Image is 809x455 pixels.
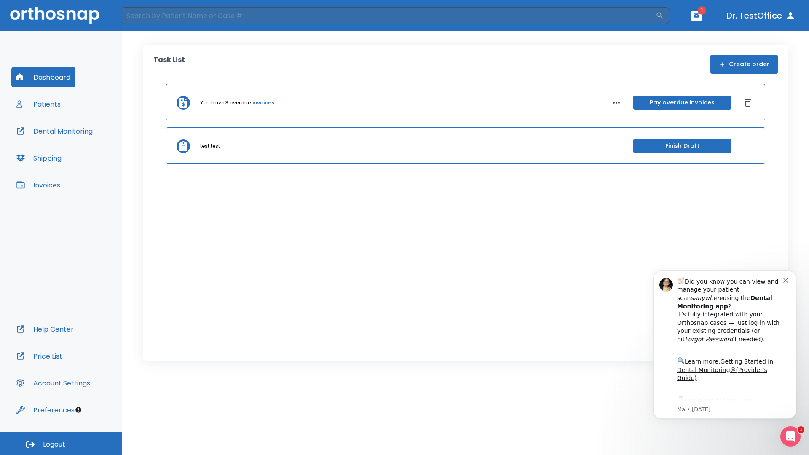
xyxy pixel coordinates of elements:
[11,373,95,393] button: Account Settings
[780,426,801,447] iframe: Intercom live chat
[200,99,251,107] p: You have 3 overdue
[37,137,143,180] div: Download the app: | ​ Let us know if you need help getting started!
[640,258,809,432] iframe: Intercom notifications message
[11,400,80,420] button: Preferences
[37,148,143,155] p: Message from Ma, sent 4w ago
[121,7,656,24] input: Search by Patient Name or Case #
[698,6,706,15] span: 1
[633,96,731,110] button: Pay overdue invoices
[11,148,67,168] button: Shipping
[11,346,67,366] button: Price List
[798,426,804,433] span: 1
[37,139,112,155] a: App Store
[741,96,755,110] button: Dismiss
[11,67,75,87] button: Dashboard
[252,99,274,107] a: invoices
[11,94,66,114] button: Patients
[723,8,799,23] button: Dr. TestOffice
[75,406,82,414] div: Tooltip anchor
[10,7,99,24] img: Orthosnap
[11,175,65,195] button: Invoices
[11,319,79,339] button: Help Center
[11,121,98,141] button: Dental Monitoring
[153,55,185,74] p: Task List
[143,18,150,25] button: Dismiss notification
[43,440,65,449] span: Logout
[200,142,220,150] p: test test
[710,55,778,74] button: Create order
[633,139,731,153] button: Finish Draft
